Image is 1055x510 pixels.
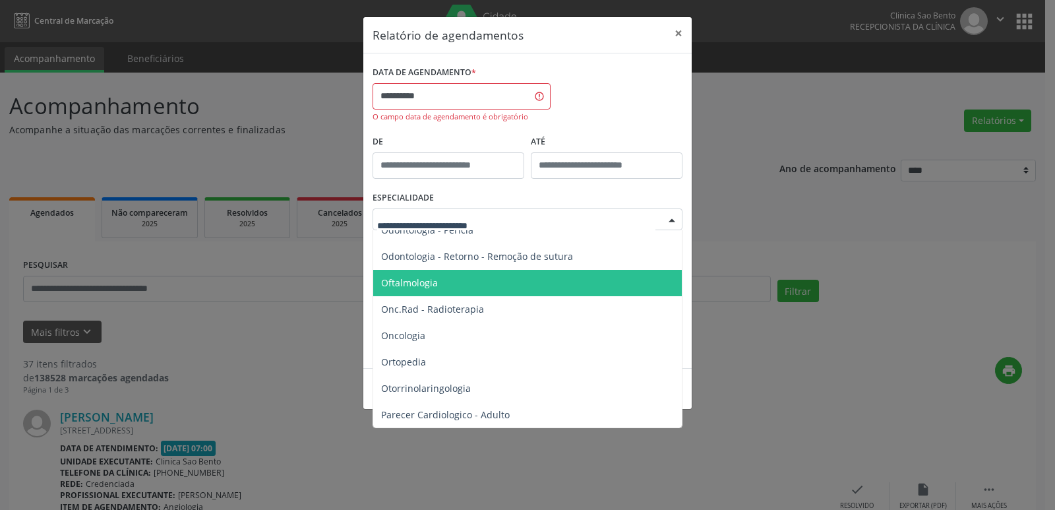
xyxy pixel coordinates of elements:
[381,329,425,342] span: Oncologia
[373,26,524,44] h5: Relatório de agendamentos
[373,188,434,208] label: ESPECIALIDADE
[381,382,471,395] span: Otorrinolaringologia
[381,408,510,421] span: Parecer Cardiologico - Adulto
[381,224,473,236] span: Odontologia - Perícia
[381,250,573,263] span: Odontologia - Retorno - Remoção de sutura
[531,132,682,152] label: ATÉ
[381,276,438,289] span: Oftalmologia
[665,17,692,49] button: Close
[373,63,476,83] label: DATA DE AGENDAMENTO
[381,303,484,315] span: Onc.Rad - Radioterapia
[381,356,426,368] span: Ortopedia
[373,112,551,123] div: O campo data de agendamento é obrigatório
[373,132,524,152] label: De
